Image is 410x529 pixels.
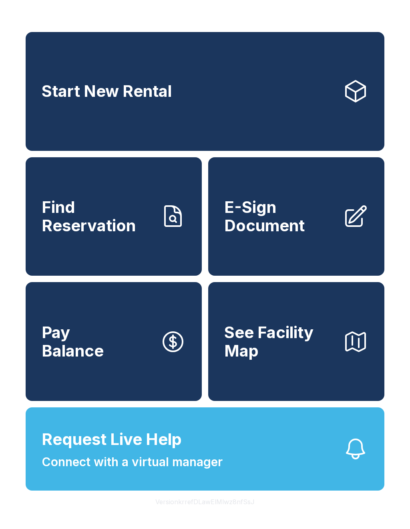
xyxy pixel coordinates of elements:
[26,157,202,276] a: Find Reservation
[208,157,384,276] a: E-Sign Document
[42,198,154,234] span: Find Reservation
[224,323,336,360] span: See Facility Map
[26,282,202,401] button: PayBalance
[42,453,223,471] span: Connect with a virtual manager
[149,491,261,513] button: VersionkrrefDLawElMlwz8nfSsJ
[208,282,384,401] button: See Facility Map
[26,32,384,151] a: Start New Rental
[42,427,182,451] span: Request Live Help
[42,323,104,360] span: Pay Balance
[26,407,384,491] button: Request Live HelpConnect with a virtual manager
[224,198,336,234] span: E-Sign Document
[42,82,172,100] span: Start New Rental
